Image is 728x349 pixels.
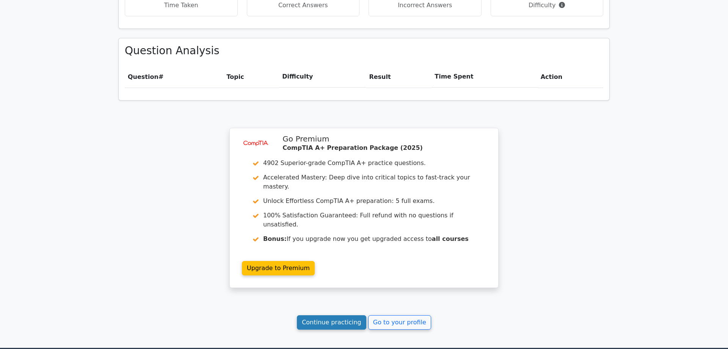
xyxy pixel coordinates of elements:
[297,315,366,330] a: Continue practicing
[242,261,315,275] a: Upgrade to Premium
[497,1,597,10] p: Difficulty
[368,315,431,330] a: Go to your profile
[223,66,279,88] th: Topic
[431,66,537,88] th: Time Spent
[366,66,431,88] th: Result
[375,1,475,10] p: Incorrect Answers
[279,66,366,88] th: Difficulty
[131,1,231,10] p: Time Taken
[538,66,603,88] th: Action
[125,44,603,57] h3: Question Analysis
[125,66,223,88] th: #
[253,1,353,10] p: Correct Answers
[128,73,158,80] span: Question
